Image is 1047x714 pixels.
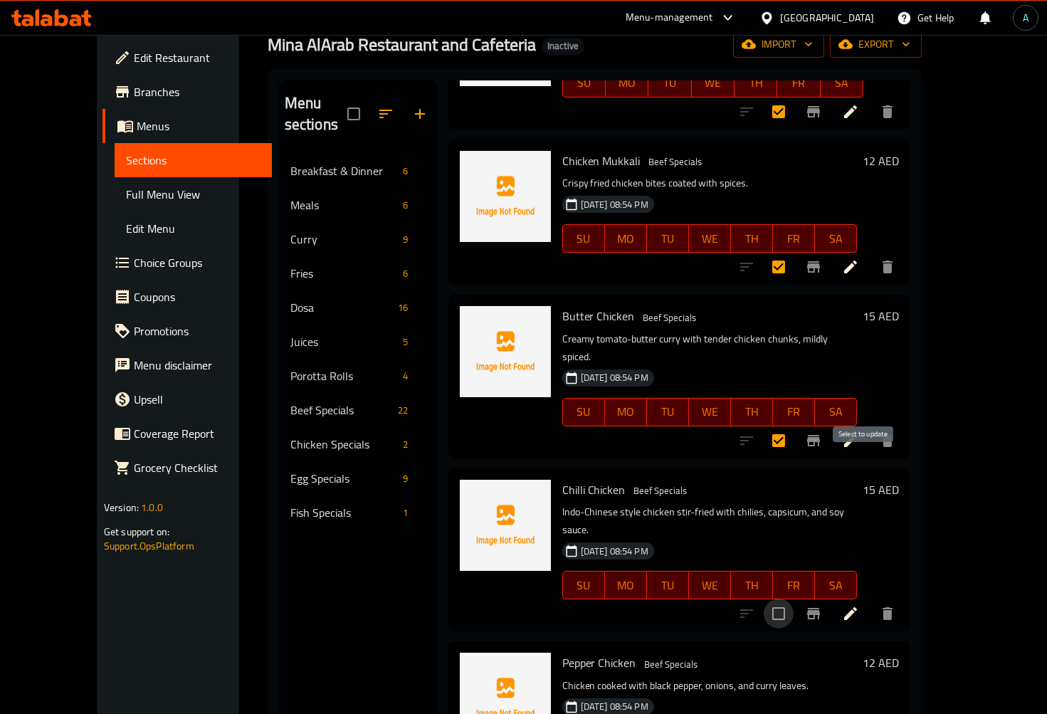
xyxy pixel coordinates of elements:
[863,151,899,171] h6: 12 AED
[628,483,693,499] span: Beef Specials
[397,267,414,280] span: 6
[279,154,437,188] div: Breakfast & Dinner6
[826,73,858,93] span: SA
[779,229,809,249] span: FR
[611,73,643,93] span: MO
[863,653,899,673] h6: 12 AED
[542,38,584,55] div: Inactive
[733,31,824,58] button: import
[460,151,551,242] img: Chicken Mukkali
[126,220,261,237] span: Edit Menu
[290,470,398,487] span: Egg Specials
[575,700,654,713] span: [DATE] 08:54 PM
[821,575,851,596] span: SA
[773,571,815,599] button: FR
[397,506,414,520] span: 1
[870,597,905,631] button: delete
[698,73,729,93] span: WE
[605,224,647,253] button: MO
[830,31,922,58] button: export
[290,299,393,316] span: Dosa
[290,504,398,521] span: Fish Specials
[562,69,606,98] button: SU
[279,325,437,359] div: Juices5
[562,174,858,192] p: Crispy fried chicken bites coated with spices.
[392,301,414,315] span: 16
[605,398,647,426] button: MO
[279,256,437,290] div: Fries6
[562,330,858,366] p: Creamy tomato-butter curry with tender chicken chunks, mildly spiced.
[841,36,910,53] span: export
[290,265,398,282] span: Fries
[279,495,437,530] div: Fish Specials1
[638,310,703,326] span: Beef Specials
[279,393,437,427] div: Beef Specials22
[403,97,437,131] button: Add section
[397,333,414,350] div: items
[745,36,813,53] span: import
[460,306,551,397] img: Butter Chicken
[102,41,272,75] a: Edit Restaurant
[290,401,393,419] div: Beef Specials
[780,10,874,26] div: [GEOGRAPHIC_DATA]
[397,470,414,487] div: items
[569,73,600,93] span: SU
[695,229,725,249] span: WE
[764,97,794,127] span: Select to update
[137,117,261,135] span: Menus
[397,196,414,214] div: items
[397,369,414,383] span: 4
[134,83,261,100] span: Branches
[575,198,654,211] span: [DATE] 08:54 PM
[737,229,767,249] span: TH
[126,152,261,169] span: Sections
[115,143,272,177] a: Sections
[569,401,599,422] span: SU
[279,359,437,393] div: Porotta Rolls4
[397,199,414,212] span: 6
[647,224,689,253] button: TU
[562,398,605,426] button: SU
[1023,10,1028,26] span: A
[562,571,605,599] button: SU
[392,401,414,419] div: items
[115,177,272,211] a: Full Menu View
[279,188,437,222] div: Meals6
[647,571,689,599] button: TU
[102,416,272,451] a: Coverage Report
[104,537,194,555] a: Support.OpsPlatform
[562,677,858,695] p: Chicken cooked with black pepper, onions, and curry leaves.
[285,93,347,135] h2: Menu sections
[737,575,767,596] span: TH
[842,432,859,449] a: Edit menu item
[821,401,851,422] span: SA
[134,288,261,305] span: Coupons
[102,75,272,109] a: Branches
[290,162,398,179] span: Breakfast & Dinner
[126,186,261,203] span: Full Menu View
[863,480,899,500] h6: 15 AED
[279,461,437,495] div: Egg Specials9
[562,479,626,500] span: Chilli Chicken
[290,231,398,248] span: Curry
[731,571,773,599] button: TH
[141,498,163,517] span: 1.0.0
[339,99,369,129] span: Select all sections
[102,451,272,485] a: Grocery Checklist
[606,69,648,98] button: MO
[611,229,641,249] span: MO
[397,367,414,384] div: items
[290,436,398,453] span: Chicken Specials
[397,231,414,248] div: items
[689,224,731,253] button: WE
[102,109,272,143] a: Menus
[134,357,261,374] span: Menu disclaimer
[397,472,414,485] span: 9
[562,150,641,172] span: Chicken Mukkali
[764,426,794,456] span: Select to update
[796,597,831,631] button: Branch-specific-item
[626,9,713,26] div: Menu-management
[279,222,437,256] div: Curry9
